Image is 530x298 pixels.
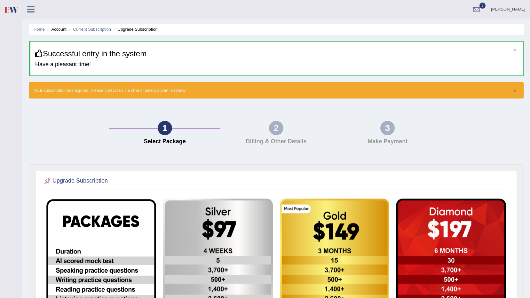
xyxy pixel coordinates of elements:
div: 3 [380,121,395,135]
li: Account [46,26,66,32]
h2: Upgrade Subscription [43,176,108,186]
button: × [513,87,517,94]
h4: Make Payment [335,138,440,145]
button: × [513,46,517,53]
div: 2 [269,121,283,135]
a: Current Subscription [73,27,111,32]
a: Home [34,27,45,32]
li: Upgrade Subscription [112,26,158,32]
h4: Billing & Other Details [224,138,328,145]
h3: Successful entry in the system [35,50,518,58]
div: 1 [158,121,172,135]
span: 3 [479,3,486,9]
div: Your subscription has expired. Please contact us via chat or select a plan to renew [29,82,524,98]
h4: Have a pleasant time! [35,61,518,68]
h4: Select Package [112,138,217,145]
